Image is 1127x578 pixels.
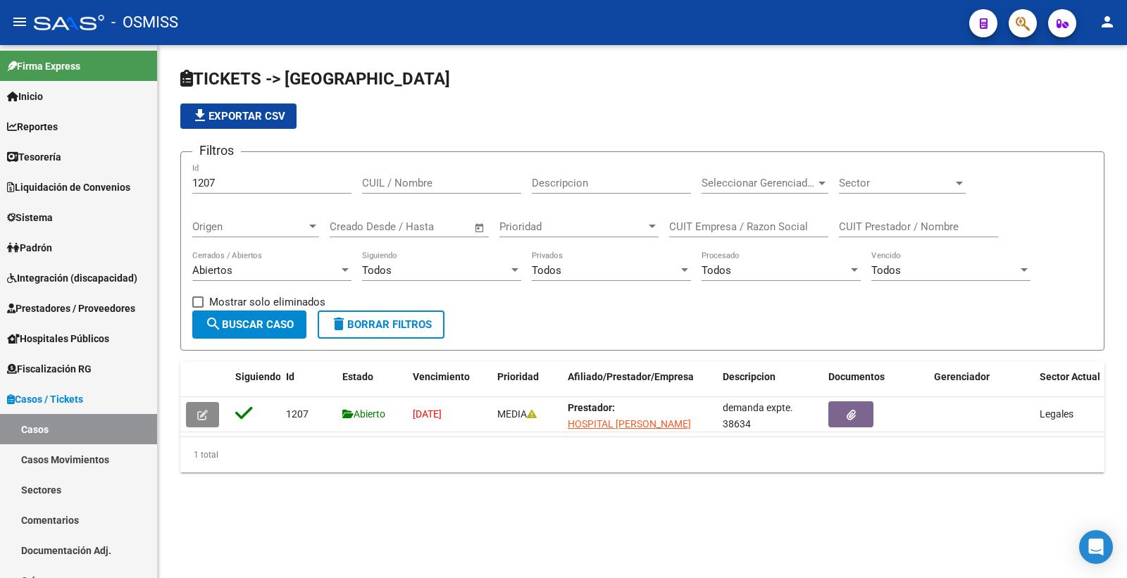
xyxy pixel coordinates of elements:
span: Hospitales Públicos [7,331,109,346]
span: Afiliado/Prestador/Empresa [568,371,694,382]
span: Casos / Tickets [7,391,83,407]
span: [DATE] [413,408,442,420]
span: Vencimiento [413,371,470,382]
span: Gerenciador [934,371,990,382]
div: Open Intercom Messenger [1079,530,1113,564]
datatable-header-cell: Gerenciador [928,362,1034,408]
span: Todos [871,264,901,277]
span: Sector [839,177,953,189]
span: Sector Actual [1040,371,1100,382]
span: Documentos [828,371,885,382]
span: Prioridad [499,220,646,233]
span: Siguiendo [235,371,281,382]
datatable-header-cell: Afiliado/Prestador/Empresa [562,362,717,408]
datatable-header-cell: Id [280,362,337,408]
span: Borrar Filtros [330,318,432,331]
span: Todos [532,264,561,277]
span: Id [286,371,294,382]
span: Abierto [342,408,385,420]
span: Fiscalización RG [7,361,92,377]
span: Seleccionar Gerenciador [702,177,816,189]
span: Origen [192,220,306,233]
mat-icon: file_download [192,107,208,124]
datatable-header-cell: Documentos [823,362,928,408]
datatable-header-cell: Siguiendo [230,362,280,408]
h3: Filtros [192,141,241,161]
span: Inicio [7,89,43,104]
span: Descripcion [723,371,776,382]
mat-icon: search [205,315,222,332]
span: Abiertos [192,264,232,277]
datatable-header-cell: Descripcion [717,362,823,408]
span: HOSPITAL [PERSON_NAME] [568,418,691,429]
button: Borrar Filtros [318,310,444,339]
datatable-header-cell: Estado [337,362,407,408]
div: 1 total [180,437,1104,472]
span: Mostrar solo eliminados [209,294,325,310]
span: TICKETS -> [GEOGRAPHIC_DATA] [180,69,450,89]
button: Open calendar [472,220,488,236]
span: Buscar Caso [205,318,294,331]
span: Tesorería [7,149,61,165]
span: Exportar CSV [192,110,285,122]
mat-icon: menu [11,13,28,30]
span: Liquidación de Convenios [7,180,130,195]
span: Prioridad [497,371,539,382]
datatable-header-cell: Vencimiento [407,362,492,408]
mat-icon: delete [330,315,347,332]
datatable-header-cell: Sector Actual [1034,362,1119,408]
span: demanda expte. 38634 [723,402,793,429]
datatable-header-cell: Prioridad [492,362,562,408]
span: Padrón [7,240,52,256]
span: Sistema [7,210,53,225]
span: Reportes [7,119,58,134]
span: Todos [362,264,392,277]
span: - OSMISS [111,7,178,38]
span: Prestadores / Proveedores [7,301,135,316]
strong: Prestador: [568,402,615,413]
span: Estado [342,371,373,382]
span: Legales [1040,408,1073,420]
button: Exportar CSV [180,103,297,129]
span: MEDIA [497,408,537,420]
span: Firma Express [7,58,80,74]
span: Integración (discapacidad) [7,270,137,286]
input: Fecha fin [399,220,468,233]
input: Fecha inicio [330,220,387,233]
span: 1207 [286,408,309,420]
mat-icon: person [1099,13,1116,30]
span: Todos [702,264,731,277]
button: Buscar Caso [192,310,306,339]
